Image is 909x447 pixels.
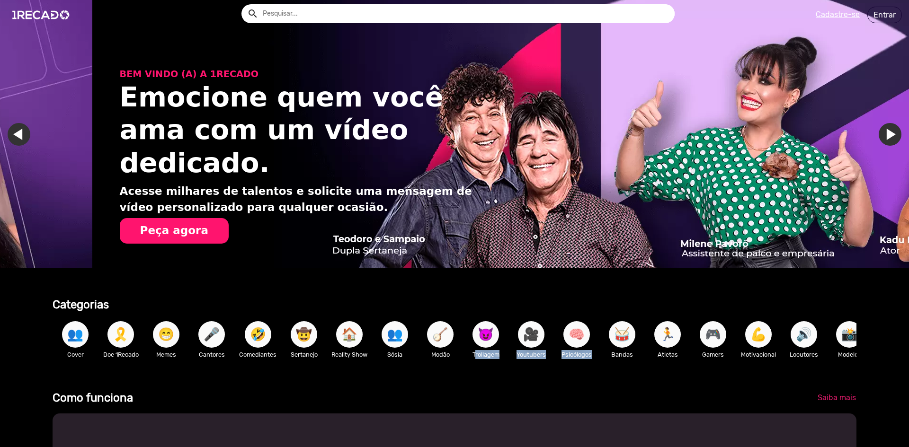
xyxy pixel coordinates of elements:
button: 🎤 [198,321,225,348]
button: Peça agora [120,218,229,244]
span: 🎤 [204,321,220,348]
button: 🏠 [336,321,363,348]
p: Motivacional [740,350,776,359]
span: 🎗️ [113,321,129,348]
p: Sósia [377,350,413,359]
span: 📸 [841,321,857,348]
span: Saiba mais [818,393,856,402]
span: 😁 [158,321,174,348]
button: 🥁 [609,321,635,348]
button: 🧠 [563,321,590,348]
p: Comediantes [239,350,276,359]
button: 👥 [62,321,89,348]
span: 🎮 [705,321,721,348]
span: 💪 [750,321,766,348]
p: Trollagem [468,350,504,359]
button: 😈 [472,321,499,348]
span: 🧠 [569,321,585,348]
p: Memes [148,350,184,359]
h1: Emocione quem você ama com um vídeo dedicado. [120,81,483,179]
button: 🤠 [291,321,317,348]
b: Como funciona [53,391,133,404]
button: 📸 [836,321,863,348]
span: 🤠 [296,321,312,348]
p: Youtubers [513,350,549,359]
a: Ir para o slide anterior [100,123,123,146]
button: 😁 [153,321,179,348]
span: 🏠 [341,321,357,348]
p: Bandas [604,350,640,359]
span: 🔊 [796,321,812,348]
a: Ir para o próximo slide [62,123,85,146]
p: Sertanejo [286,350,322,359]
button: 🎗️ [107,321,134,348]
button: Example home icon [244,5,260,21]
span: 🏃 [659,321,676,348]
p: BEM VINDO (A) A 1RECADO [120,68,483,81]
button: 🪕 [427,321,454,348]
input: Pesquisar... [256,4,675,23]
a: Entrar [867,7,902,23]
p: Psicólogos [559,350,595,359]
p: Modelos [831,350,867,359]
mat-icon: Example home icon [247,8,258,19]
span: 🥁 [614,321,630,348]
p: Acesse milhares de talentos e solicite uma mensagem de vídeo personalizado para qualquer ocasião. [120,183,483,216]
span: 🪕 [432,321,448,348]
button: 🎮 [700,321,726,348]
button: 👥 [382,321,408,348]
b: Categorias [53,298,109,311]
p: Modão [422,350,458,359]
button: 💪 [745,321,772,348]
span: 🤣 [250,321,266,348]
p: Doe 1Recado [103,350,139,359]
p: Atletas [650,350,686,359]
p: Gamers [695,350,731,359]
p: Locutores [786,350,822,359]
button: 🎥 [518,321,544,348]
span: 👥 [67,321,83,348]
p: Cantores [194,350,230,359]
a: Saiba mais [810,389,864,406]
u: Cadastre-se [816,10,860,19]
button: 🤣 [245,321,271,348]
span: 👥 [387,321,403,348]
p: Cover [57,350,93,359]
button: 🏃 [654,321,681,348]
span: 🎥 [523,321,539,348]
button: 🔊 [791,321,817,348]
span: 😈 [478,321,494,348]
p: Reality Show [331,350,367,359]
